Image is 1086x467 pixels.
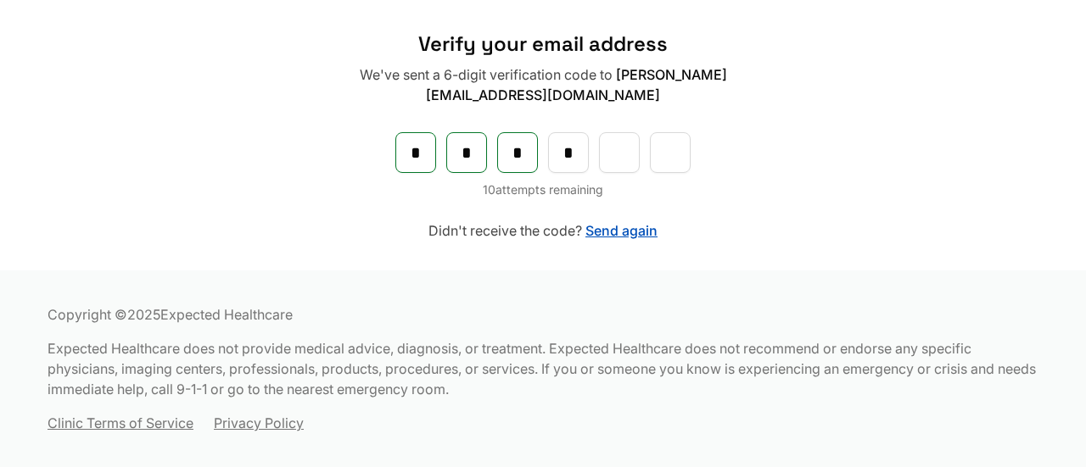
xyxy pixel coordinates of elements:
p: Didn't receive the code? [353,220,733,241]
p: We've sent a 6-digit verification code to [353,64,733,105]
a: Privacy Policy [214,413,304,433]
h2: Verify your email address [353,31,733,58]
span: [PERSON_NAME][EMAIL_ADDRESS][DOMAIN_NAME] [426,66,727,103]
p: 10 attempts remaining [353,180,733,200]
a: Clinic Terms of Service [48,413,193,433]
p: Expected Healthcare does not provide medical advice, diagnosis, or treatment. Expected Healthcare... [48,338,1038,399]
button: Send again [585,220,658,241]
p: Copyright © 2025 Expected Healthcare [48,304,1038,325]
